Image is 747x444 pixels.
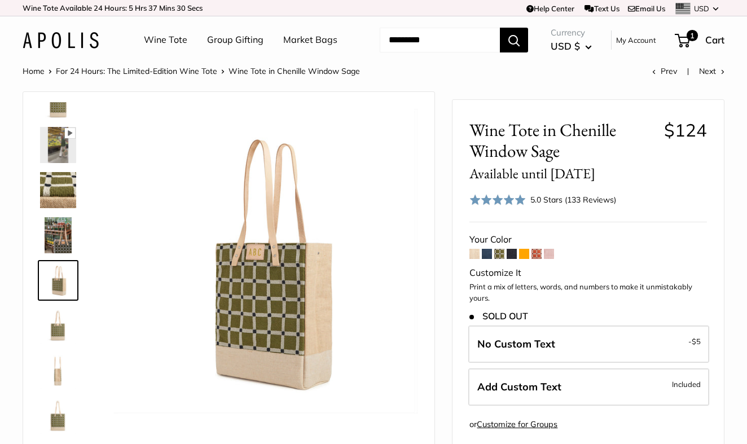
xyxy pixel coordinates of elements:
span: - [688,335,701,348]
a: For 24 Hours: The Limited-Edition Wine Tote [56,66,217,76]
span: Included [672,377,701,391]
a: Wine Tote in Chenille Window Sage [38,395,78,436]
img: Apolis [23,32,99,49]
a: Wine Tote in Chenille Window Sage [38,350,78,391]
span: USD $ [551,40,580,52]
span: No Custom Text [477,337,555,350]
a: Text Us [585,4,619,13]
div: or [469,417,557,432]
a: Customize for Groups [477,419,557,429]
span: Wine Tote in Chenille Window Sage [469,120,655,183]
a: Wine Tote in Chenille Window Sage [38,215,78,256]
img: Wine Tote in Chenille Window Sage [40,217,76,253]
span: USD [694,4,709,13]
button: USD $ [551,37,592,55]
div: 5.0 Stars (133 Reviews) [530,194,616,206]
label: Leave Blank [468,326,709,363]
img: Wine Tote in Chenille Window Sage [40,398,76,434]
input: Search... [380,28,500,52]
img: Wine Tote in Chenille Window Sage [40,262,76,298]
a: Wine Tote [144,32,187,49]
a: Wine Tote in Chenille Window Sage [38,305,78,346]
span: Wine Tote in Chenille Window Sage [229,66,360,76]
span: 5 [129,3,133,12]
a: 1 Cart [676,31,724,49]
span: 1 [687,30,698,41]
div: Customize It [469,265,707,282]
label: Add Custom Text [468,368,709,406]
span: Cart [705,34,724,46]
div: 5.0 Stars (133 Reviews) [469,191,616,208]
img: Wine Tote in Chenille Window Sage [40,353,76,389]
nav: Breadcrumb [23,64,360,78]
a: Wine Tote in Chenille Window Sage [38,260,78,301]
span: $124 [664,119,707,141]
a: Next [699,66,724,76]
img: Wine Tote in Chenille Window Sage [113,109,418,413]
a: Email Us [628,4,665,13]
a: Home [23,66,45,76]
a: Help Center [526,4,574,13]
a: My Account [616,33,656,47]
span: Add Custom Text [477,380,561,393]
span: Currency [551,25,592,41]
img: description_A close-up of our limited edition chenille-jute [40,172,76,208]
img: Wine Tote in Chenille Window Sage [40,307,76,344]
span: $5 [692,337,701,346]
img: Wine Tote in Chenille Window Sage [40,127,76,163]
span: 37 [148,3,157,12]
span: SOLD OUT [469,311,528,322]
a: Wine Tote in Chenille Window Sage [38,125,78,165]
a: Prev [652,66,677,76]
span: Mins [159,3,175,12]
a: Group Gifting [207,32,263,49]
button: Search [500,28,528,52]
span: Secs [187,3,203,12]
small: Available until [DATE] [469,164,595,182]
a: description_A close-up of our limited edition chenille-jute [38,170,78,210]
span: Hrs [135,3,147,12]
div: Your Color [469,231,707,248]
a: Market Bags [283,32,337,49]
span: 30 [177,3,186,12]
p: Print a mix of letters, words, and numbers to make it unmistakably yours. [469,282,707,304]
